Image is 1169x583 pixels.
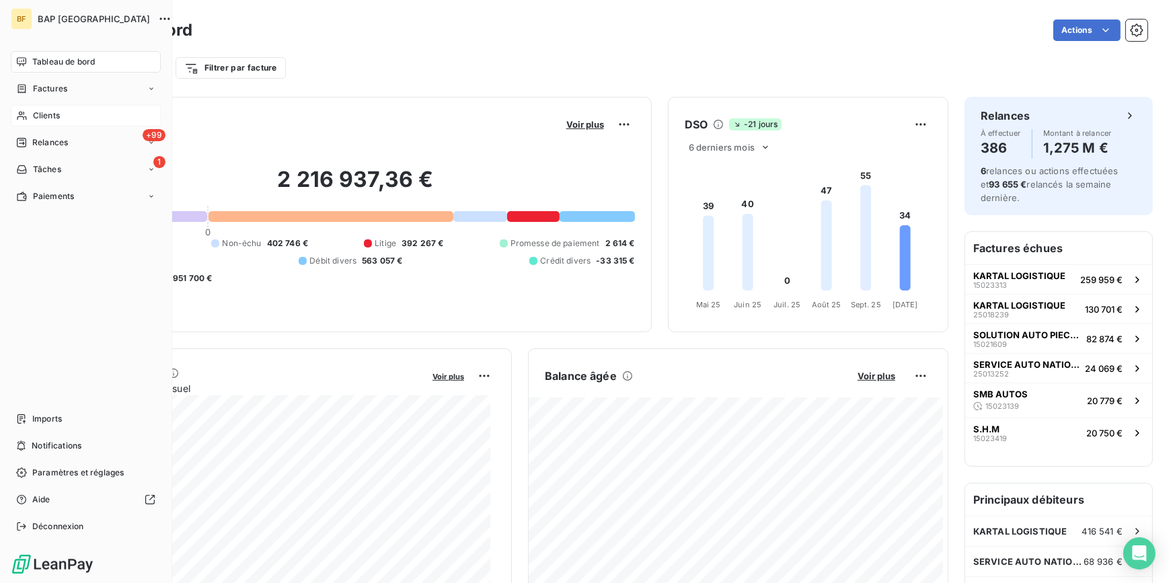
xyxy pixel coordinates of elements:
[695,300,720,309] tspan: Mai 25
[1086,428,1123,438] span: 20 750 €
[32,440,81,452] span: Notifications
[973,329,1081,340] span: SOLUTION AUTO PIECES
[965,353,1152,383] button: SERVICE AUTO NATIONALE 62501325224 069 €
[989,179,1026,190] span: 93 655 €
[774,300,800,309] tspan: Juil. 25
[973,434,1007,442] span: 15023419
[965,232,1152,264] h6: Factures échues
[811,300,841,309] tspan: Août 25
[981,165,1119,203] span: relances ou actions effectuées et relancés la semaine dernière.
[562,118,608,130] button: Voir plus
[205,227,211,237] span: 0
[685,116,708,132] h6: DSO
[973,389,1028,399] span: SMB AUTOS
[222,237,261,249] span: Non-échu
[1080,274,1123,285] span: 259 959 €
[33,110,60,122] span: Clients
[428,370,468,382] button: Voir plus
[1085,304,1123,315] span: 130 701 €
[973,300,1065,311] span: KARTAL LOGISTIQUE
[566,119,604,130] span: Voir plus
[734,300,761,309] tspan: Juin 25
[76,166,635,206] h2: 2 216 937,36 €
[11,8,32,30] div: BF
[11,553,94,575] img: Logo LeanPay
[689,142,755,153] span: 6 derniers mois
[153,156,165,168] span: 1
[973,526,1067,537] span: KARTAL LOGISTIQUE
[1087,395,1123,406] span: 20 779 €
[973,424,1000,434] span: S.H.M
[973,311,1009,319] span: 25018239
[32,467,124,479] span: Paramètres et réglages
[973,281,1007,289] span: 15023313
[176,57,286,79] button: Filtrer par facture
[32,56,95,68] span: Tableau de bord
[973,270,1065,281] span: KARTAL LOGISTIQUE
[375,237,396,249] span: Litige
[892,300,917,309] tspan: [DATE]
[143,129,165,141] span: +99
[965,323,1152,353] button: SOLUTION AUTO PIECES1502160982 874 €
[362,255,402,267] span: 563 057 €
[38,13,150,24] span: BAP [GEOGRAPHIC_DATA]
[973,556,1084,567] span: SERVICE AUTO NATIONALE 6
[267,237,308,249] span: 402 746 €
[32,137,68,149] span: Relances
[850,300,880,309] tspan: Sept. 25
[965,294,1152,323] button: KARTAL LOGISTIQUE25018239130 701 €
[981,137,1021,159] h4: 386
[32,520,84,533] span: Déconnexion
[973,370,1009,378] span: 25013252
[1043,129,1112,137] span: Montant à relancer
[32,494,50,506] span: Aide
[309,255,356,267] span: Débit divers
[511,237,600,249] span: Promesse de paiement
[605,237,635,249] span: 2 614 €
[33,83,67,95] span: Factures
[854,370,899,382] button: Voir plus
[985,402,1019,410] span: 15023139
[432,372,464,381] span: Voir plus
[540,255,591,267] span: Crédit divers
[1123,537,1156,570] div: Open Intercom Messenger
[965,418,1152,447] button: S.H.M1502341920 750 €
[973,340,1007,348] span: 15021609
[1086,334,1123,344] span: 82 874 €
[545,368,617,384] h6: Balance âgée
[981,108,1030,124] h6: Relances
[1043,137,1112,159] h4: 1,275 M €
[596,255,634,267] span: -33 315 €
[981,129,1021,137] span: À effectuer
[729,118,782,130] span: -21 jours
[33,190,74,202] span: Paiements
[1084,556,1123,567] span: 68 936 €
[858,371,895,381] span: Voir plus
[973,359,1080,370] span: SERVICE AUTO NATIONALE 6
[1085,363,1123,374] span: 24 069 €
[76,381,423,395] span: Chiffre d'affaires mensuel
[402,237,443,249] span: 392 267 €
[965,483,1152,516] h6: Principaux débiteurs
[981,165,986,176] span: 6
[965,264,1152,294] button: KARTAL LOGISTIQUE15023313259 959 €
[11,489,161,510] a: Aide
[965,383,1152,418] button: SMB AUTOS1502313920 779 €
[33,163,61,176] span: Tâches
[169,272,213,284] span: -951 700 €
[1082,526,1123,537] span: 416 541 €
[1053,20,1121,41] button: Actions
[32,413,62,425] span: Imports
